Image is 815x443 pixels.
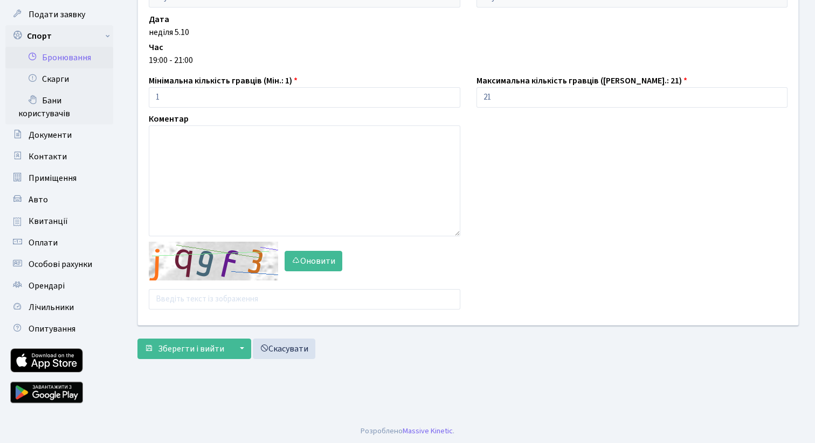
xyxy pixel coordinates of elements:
a: Опитування [5,318,113,340]
label: Дата [149,13,169,26]
span: Документи [29,129,72,141]
a: Приміщення [5,167,113,189]
input: Введіть текст із зображення [149,289,460,310]
span: Лічильники [29,301,74,313]
a: Лічильники [5,297,113,318]
span: Подати заявку [29,9,85,20]
a: Подати заявку [5,4,113,25]
a: Massive Kinetic [403,425,453,437]
span: Оплати [29,237,58,249]
div: Розроблено . [361,425,454,437]
a: Контакти [5,146,113,167]
a: Спорт [5,25,113,47]
button: Зберегти і вийти [137,339,231,359]
span: Квитанції [29,215,68,227]
a: Бани користувачів [5,90,113,124]
button: Оновити [285,251,342,271]
span: Приміщення [29,172,77,184]
label: Коментар [149,112,189,125]
span: Орендарі [29,280,65,292]
a: Скарги [5,68,113,90]
label: Час [149,41,163,54]
a: Бронювання [5,47,113,68]
span: Контакти [29,151,67,163]
a: Особові рахунки [5,254,113,275]
a: Авто [5,189,113,210]
span: Опитування [29,323,75,335]
label: Максимальна кількість гравців ([PERSON_NAME].: 21) [476,74,687,87]
div: 19:00 - 21:00 [149,54,788,67]
img: default [149,242,278,280]
span: Зберегти і вийти [158,343,224,355]
span: Авто [29,194,48,206]
a: Квитанції [5,210,113,232]
div: неділя 5.10 [149,26,788,39]
a: Орендарі [5,275,113,297]
a: Оплати [5,232,113,254]
a: Скасувати [253,339,315,359]
a: Документи [5,124,113,146]
span: Особові рахунки [29,258,92,270]
label: Мінімальна кількість гравців (Мін.: 1) [149,74,298,87]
